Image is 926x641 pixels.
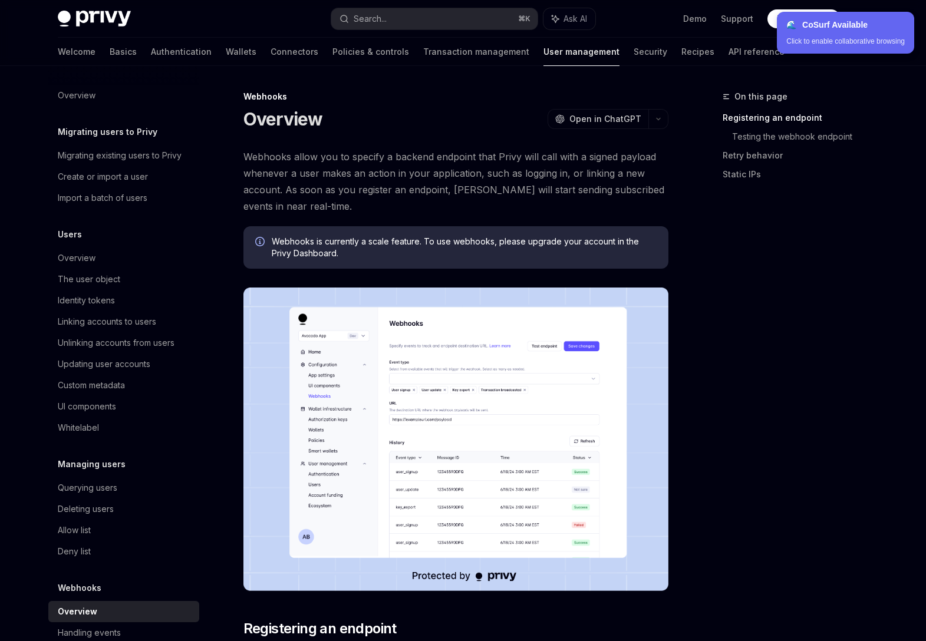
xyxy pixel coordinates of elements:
div: Overview [58,88,95,103]
a: Querying users [48,477,199,498]
a: Connectors [271,38,318,66]
h5: Migrating users to Privy [58,125,157,139]
svg: Info [255,237,267,249]
div: Overview [58,604,97,619]
a: Registering an endpoint [723,108,878,127]
a: Welcome [58,38,95,66]
a: Retry behavior [723,146,878,165]
img: dark logo [58,11,131,27]
div: Create or import a user [58,170,148,184]
h5: Webhooks [58,581,101,595]
span: Open in ChatGPT [569,113,641,125]
a: API reference [729,38,785,66]
button: Ask AI [543,8,595,29]
span: 🌊 [786,20,796,29]
div: Updating user accounts [58,357,150,371]
a: Updating user accounts [48,353,199,375]
a: Linking accounts to users [48,311,199,332]
a: Overview [48,85,199,106]
span: Webhooks is currently a scale feature. To use webhooks, please upgrade your account in the Privy ... [272,236,657,259]
span: ⌘ K [518,14,530,24]
a: Support [721,13,753,25]
a: Deleting users [48,498,199,520]
a: Allow list [48,520,199,541]
div: Click to enable collaborative browsing [786,36,905,47]
a: Testing the webhook endpoint [732,127,878,146]
a: Dashboard [767,9,841,28]
div: Deleting users [58,502,114,516]
img: images/Webhooks.png [243,288,668,591]
a: Demo [683,13,707,25]
div: Identity tokens [58,293,115,308]
span: Ask AI [563,13,587,25]
div: The user object [58,272,120,286]
div: UI components [58,399,116,414]
a: Create or import a user [48,166,199,187]
div: Handling events [58,626,121,640]
div: Custom metadata [58,378,125,392]
span: Webhooks allow you to specify a backend endpoint that Privy will call with a signed payload whene... [243,148,668,214]
a: UI components [48,396,199,417]
div: Allow list [58,523,91,537]
a: Identity tokens [48,290,199,311]
h1: Overview [243,108,323,130]
span: Registering an endpoint [243,619,397,638]
a: Recipes [681,38,714,66]
a: Authentication [151,38,212,66]
div: Search... [354,12,387,26]
a: Overview [48,247,199,269]
a: Security [634,38,667,66]
div: Overview [58,251,95,265]
button: Toggle dark mode [850,9,869,28]
h5: Managing users [58,457,126,471]
a: User management [543,38,619,66]
div: Webhooks [243,91,668,103]
button: Search...⌘K [331,8,538,29]
strong: CoSurf Available [802,20,868,29]
div: Unlinking accounts from users [58,336,174,350]
a: Basics [110,38,137,66]
span: Dashboard [777,13,822,25]
a: Deny list [48,541,199,562]
div: Deny list [58,544,91,559]
div: Whitelabel [58,421,99,435]
div: Querying users [58,481,117,495]
a: Import a batch of users [48,187,199,209]
a: Wallets [226,38,256,66]
a: Transaction management [423,38,529,66]
a: Policies & controls [332,38,409,66]
button: Open in ChatGPT [548,109,648,129]
a: Overview [48,601,199,622]
a: Whitelabel [48,417,199,438]
div: Migrating existing users to Privy [58,148,182,163]
h5: Users [58,227,82,242]
a: Migrating existing users to Privy [48,145,199,166]
div: Import a batch of users [58,191,147,205]
a: The user object [48,269,199,290]
a: Custom metadata [48,375,199,396]
div: Linking accounts to users [58,315,156,329]
a: Unlinking accounts from users [48,332,199,353]
span: On this page [734,90,787,104]
a: Static IPs [723,165,878,184]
